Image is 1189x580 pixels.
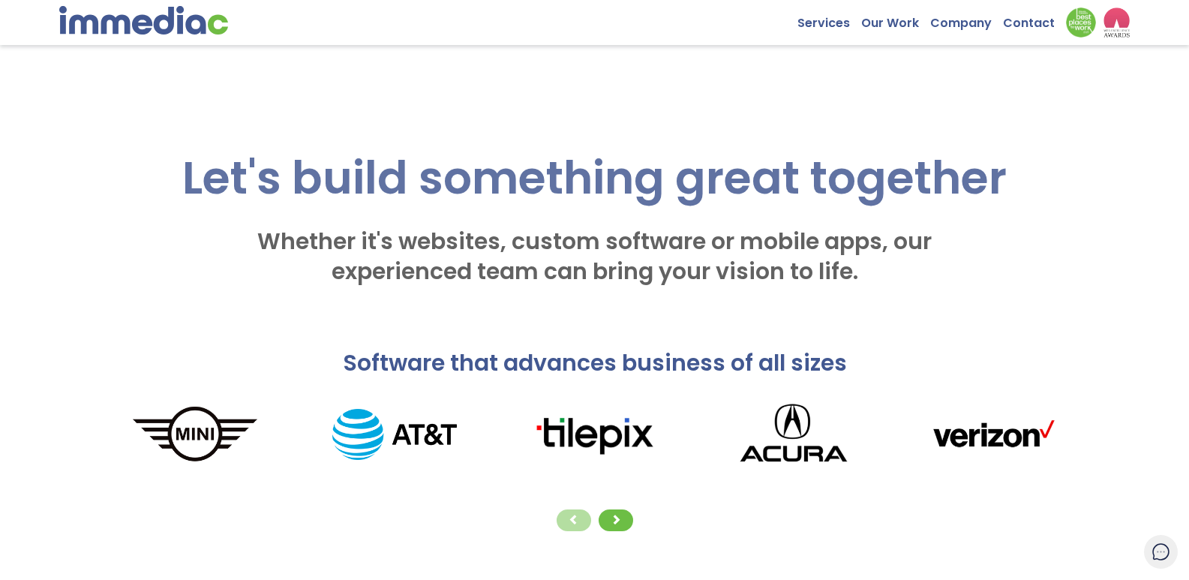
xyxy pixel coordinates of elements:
span: Software that advances business of all sizes [343,347,847,379]
img: Down [1066,8,1096,38]
img: AT%26T_logo.png [295,409,494,460]
a: Contact [1003,8,1066,31]
img: immediac [59,6,228,35]
a: Company [930,8,1003,31]
a: Our Work [861,8,930,31]
span: Let's build something great together [182,146,1007,209]
a: Services [797,8,861,31]
img: tilepixLogo.png [494,412,694,457]
span: Whether it's websites, custom software or mobile apps, our experienced team can bring your vision... [257,225,932,287]
img: verizonLogo.png [893,413,1093,457]
img: logo2_wea_nobg.webp [1103,8,1130,38]
img: Acura_logo.png [694,393,893,476]
img: MINI_logo.png [95,404,295,466]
